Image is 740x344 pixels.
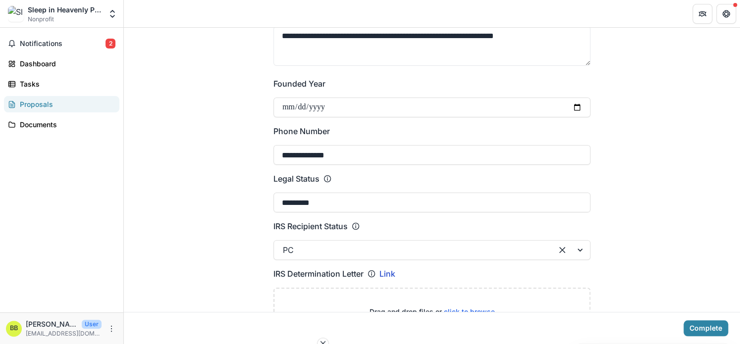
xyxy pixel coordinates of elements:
[20,58,111,69] div: Dashboard
[26,319,78,329] p: [PERSON_NAME]
[20,40,106,48] span: Notifications
[4,36,119,51] button: Notifications2
[106,4,119,24] button: Open entity switcher
[106,323,117,335] button: More
[692,4,712,24] button: Partners
[28,4,102,15] div: Sleep in Heavenly Peace Inc.
[20,99,111,109] div: Proposals
[716,4,736,24] button: Get Help
[4,96,119,112] a: Proposals
[106,39,115,49] span: 2
[26,329,102,338] p: [EMAIL_ADDRESS][DOMAIN_NAME]
[379,268,395,280] a: Link
[273,78,325,90] p: Founded Year
[82,320,102,329] p: User
[8,6,24,22] img: Sleep in Heavenly Peace Inc.
[4,55,119,72] a: Dashboard
[554,242,570,258] div: Clear selected options
[370,306,495,317] p: Drag and drop files or
[10,325,18,332] div: Becki Bissell
[20,79,111,89] div: Tasks
[273,268,364,280] p: IRS Determination Letter
[684,320,728,336] button: Complete
[4,76,119,92] a: Tasks
[4,116,119,133] a: Documents
[273,125,330,137] p: Phone Number
[444,307,495,316] span: click to browse
[20,119,111,130] div: Documents
[28,15,54,24] span: Nonprofit
[273,220,348,232] p: IRS Recipient Status
[273,173,319,185] p: Legal Status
